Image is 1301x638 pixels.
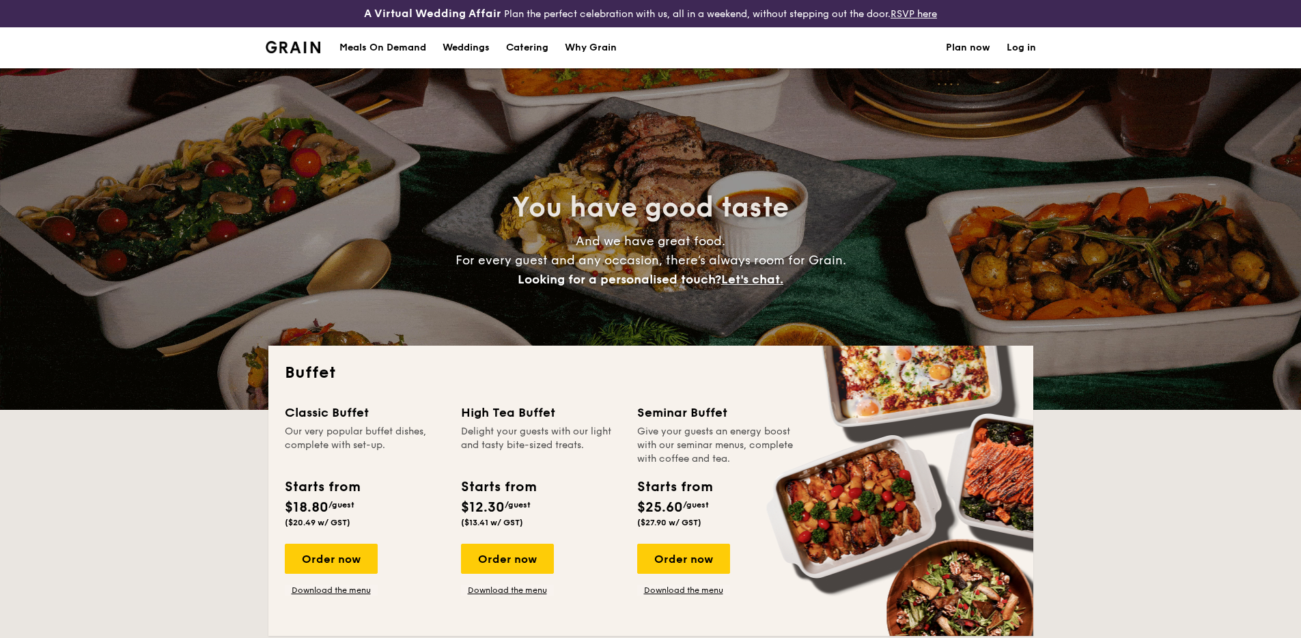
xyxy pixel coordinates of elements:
[257,5,1044,22] div: Plan the perfect celebration with us, all in a weekend, without stepping out the door.
[506,27,548,68] h1: Catering
[434,27,498,68] a: Weddings
[721,272,783,287] span: Let's chat.
[285,585,378,596] a: Download the menu
[637,585,730,596] a: Download the menu
[637,544,730,574] div: Order now
[637,403,797,422] div: Seminar Buffet
[266,41,321,53] img: Grain
[364,5,501,22] h4: A Virtual Wedding Affair
[637,425,797,466] div: Give your guests an energy boost with our seminar menus, complete with coffee and tea.
[498,27,557,68] a: Catering
[461,518,523,527] span: ($13.41 w/ GST)
[512,191,789,224] span: You have good taste
[328,500,354,510] span: /guest
[637,518,701,527] span: ($27.90 w/ GST)
[461,403,621,422] div: High Tea Buffet
[285,403,445,422] div: Classic Buffet
[285,425,445,466] div: Our very popular buffet dishes, complete with set-up.
[946,27,990,68] a: Plan now
[331,27,434,68] a: Meals On Demand
[891,8,937,20] a: RSVP here
[518,272,721,287] span: Looking for a personalised touch?
[461,585,554,596] a: Download the menu
[637,499,683,516] span: $25.60
[285,362,1017,384] h2: Buffet
[461,477,535,497] div: Starts from
[505,500,531,510] span: /guest
[565,27,617,68] div: Why Grain
[683,500,709,510] span: /guest
[266,41,321,53] a: Logotype
[461,425,621,466] div: Delight your guests with our light and tasty bite-sized treats.
[1007,27,1036,68] a: Log in
[456,234,846,287] span: And we have great food. For every guest and any occasion, there’s always room for Grain.
[461,544,554,574] div: Order now
[285,518,350,527] span: ($20.49 w/ GST)
[443,27,490,68] div: Weddings
[285,477,359,497] div: Starts from
[461,499,505,516] span: $12.30
[285,544,378,574] div: Order now
[637,477,712,497] div: Starts from
[557,27,625,68] a: Why Grain
[285,499,328,516] span: $18.80
[339,27,426,68] div: Meals On Demand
